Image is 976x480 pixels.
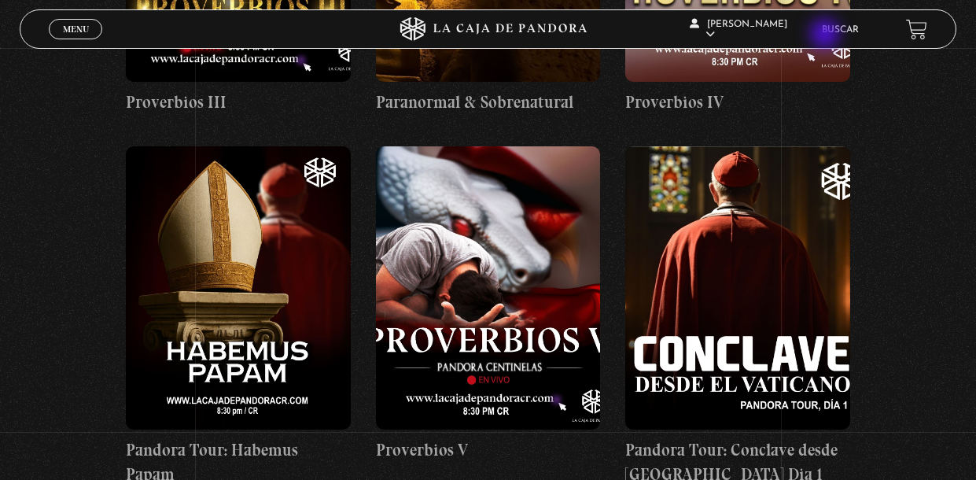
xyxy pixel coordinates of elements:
[376,146,601,463] a: Proverbios V
[906,19,927,40] a: View your shopping cart
[690,20,787,39] span: [PERSON_NAME]
[63,24,89,34] span: Menu
[376,90,601,115] h4: Paranormal & Sobrenatural
[57,38,94,49] span: Cerrar
[822,25,859,35] a: Buscar
[376,438,601,463] h4: Proverbios V
[126,90,351,115] h4: Proverbios III
[625,90,850,115] h4: Proverbios IV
